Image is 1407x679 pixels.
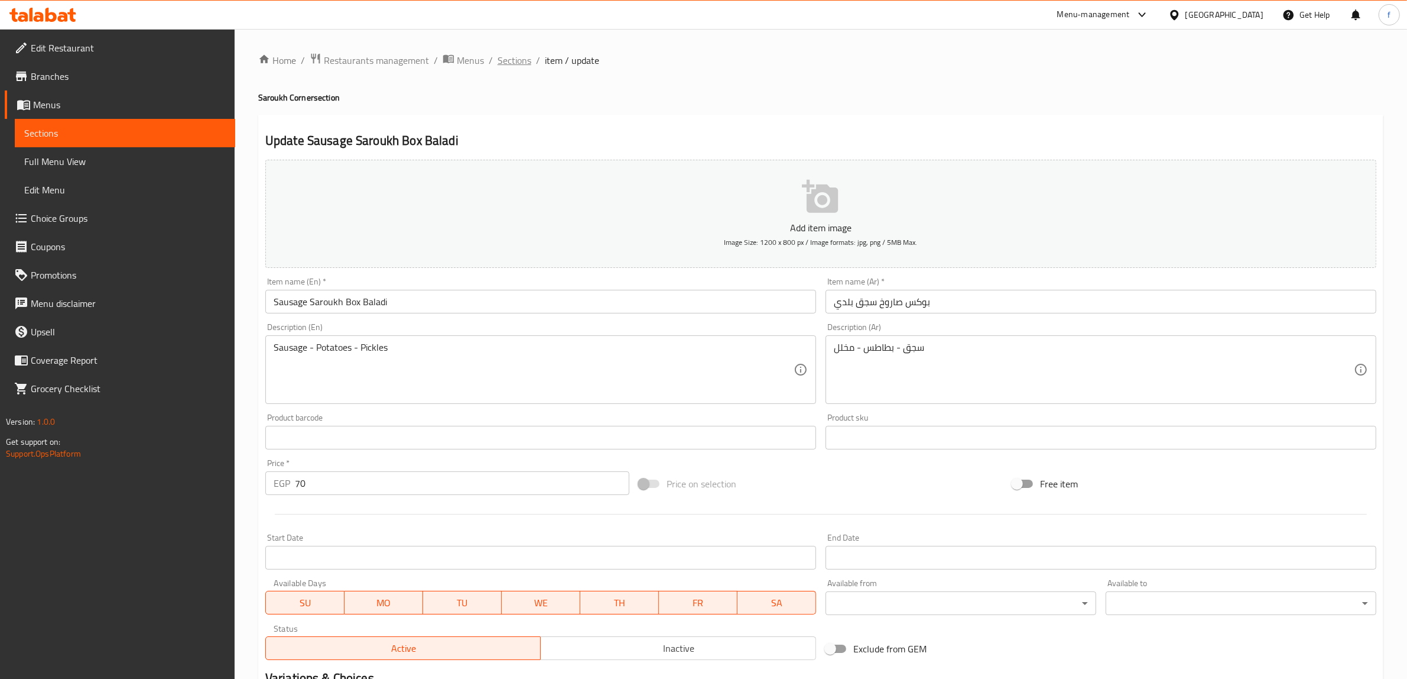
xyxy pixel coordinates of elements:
span: Branches [31,69,226,83]
li: / [536,53,540,67]
button: MO [345,591,423,615]
div: ​ [1106,591,1376,615]
span: Edit Menu [24,183,226,197]
a: Menus [5,90,235,119]
button: Add item imageImage Size: 1200 x 800 px / Image formats: jpg, png / 5MB Max. [265,160,1376,268]
span: Choice Groups [31,211,226,225]
button: FR [659,591,737,615]
p: EGP [274,476,290,490]
span: Grocery Checklist [31,381,226,396]
span: Upsell [31,325,226,339]
button: WE [502,591,580,615]
input: Enter name Ar [826,290,1376,313]
button: TU [423,591,502,615]
input: Please enter product sku [826,426,1376,450]
a: Menu disclaimer [5,289,235,318]
a: Restaurants management [310,53,429,68]
span: Free item [1040,477,1078,491]
a: Edit Menu [15,176,235,204]
span: 1.0.0 [37,414,55,429]
button: SU [265,591,345,615]
div: Menu-management [1057,8,1130,22]
h2: Update Sausage Saroukh Box Baladi [265,132,1376,150]
a: Home [258,53,296,67]
span: FR [664,594,733,612]
span: Menus [33,98,226,112]
span: WE [506,594,576,612]
div: [GEOGRAPHIC_DATA] [1185,8,1263,21]
button: Active [265,636,541,660]
a: Choice Groups [5,204,235,232]
span: Coupons [31,240,226,254]
a: Full Menu View [15,147,235,176]
textarea: Sausage - Potatoes - Pickles [274,342,794,398]
input: Please enter price [295,471,629,495]
p: Add item image [284,221,1358,235]
span: f [1387,8,1390,21]
span: TU [428,594,497,612]
a: Coverage Report [5,346,235,374]
span: Menu disclaimer [31,296,226,311]
span: Get support on: [6,434,60,450]
span: Edit Restaurant [31,41,226,55]
a: Upsell [5,318,235,346]
li: / [489,53,493,67]
span: Coverage Report [31,353,226,367]
span: Promotions [31,268,226,282]
span: Image Size: 1200 x 800 px / Image formats: jpg, png / 5MB Max. [724,235,917,249]
li: / [301,53,305,67]
input: Enter name En [265,290,816,313]
a: Coupons [5,232,235,261]
a: Edit Restaurant [5,34,235,62]
span: Full Menu View [24,154,226,169]
a: Promotions [5,261,235,289]
button: SA [737,591,816,615]
li: / [434,53,438,67]
span: SA [742,594,811,612]
button: TH [580,591,659,615]
a: Sections [498,53,531,67]
a: Support.OpsPlatform [6,446,81,461]
span: Inactive [545,640,811,657]
span: Sections [24,126,226,140]
span: Active [271,640,537,657]
a: Branches [5,62,235,90]
span: Version: [6,414,35,429]
div: ​ [826,591,1096,615]
span: MO [349,594,418,612]
h4: Saroukh Corner section [258,92,1383,104]
span: Price on selection [667,477,736,491]
span: TH [585,594,654,612]
a: Grocery Checklist [5,374,235,403]
a: Menus [443,53,484,68]
a: Sections [15,119,235,147]
textarea: سجق - بطاطس - مخلل [834,342,1354,398]
nav: breadcrumb [258,53,1383,68]
span: Restaurants management [324,53,429,67]
span: Exclude from GEM [853,642,927,656]
span: Menus [457,53,484,67]
input: Please enter product barcode [265,426,816,450]
span: SU [271,594,340,612]
span: item / update [545,53,599,67]
button: Inactive [540,636,816,660]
